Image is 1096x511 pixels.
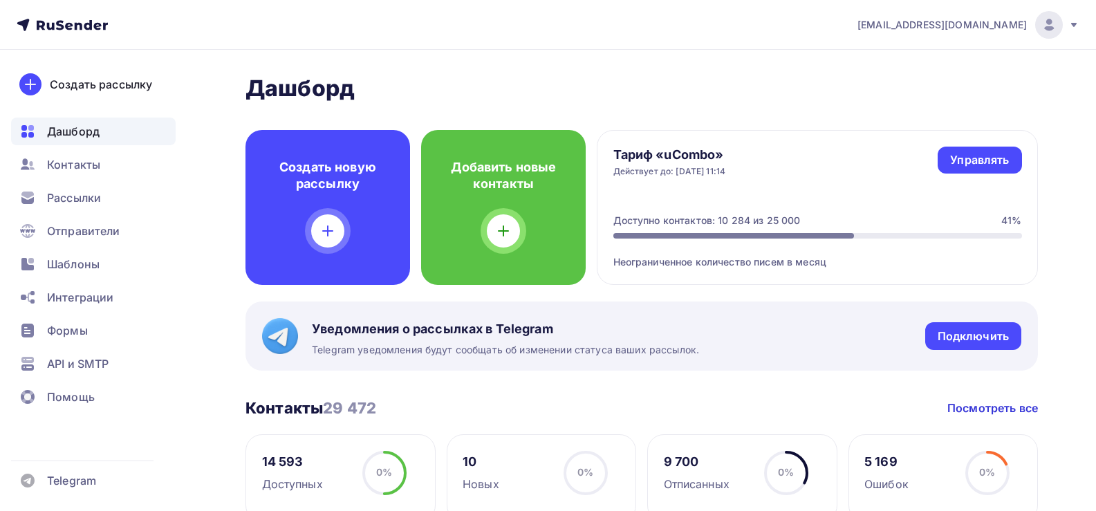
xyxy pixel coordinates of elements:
[857,18,1027,32] span: [EMAIL_ADDRESS][DOMAIN_NAME]
[11,250,176,278] a: Шаблоны
[245,75,1038,102] h2: Дашборд
[938,328,1009,344] div: Подключить
[47,156,100,173] span: Контакты
[376,466,392,478] span: 0%
[577,466,593,478] span: 0%
[664,454,730,470] div: 9 700
[47,123,100,140] span: Дашборд
[245,398,376,418] h3: Контакты
[47,389,95,405] span: Помощь
[262,476,323,492] div: Доступных
[463,454,499,470] div: 10
[11,217,176,245] a: Отправители
[11,317,176,344] a: Формы
[613,214,801,227] div: Доступно контактов: 10 284 из 25 000
[47,289,113,306] span: Интеграции
[664,476,730,492] div: Отписанных
[47,189,101,206] span: Рассылки
[323,399,376,417] span: 29 472
[778,466,794,478] span: 0%
[268,159,388,192] h4: Создать новую рассылку
[47,223,120,239] span: Отправители
[11,118,176,145] a: Дашборд
[857,11,1079,39] a: [EMAIL_ADDRESS][DOMAIN_NAME]
[47,472,96,489] span: Telegram
[979,466,995,478] span: 0%
[11,151,176,178] a: Контакты
[864,476,909,492] div: Ошибок
[1001,214,1021,227] div: 41%
[463,476,499,492] div: Новых
[11,184,176,212] a: Рассылки
[950,152,1009,168] div: Управлять
[47,256,100,272] span: Шаблоны
[312,343,699,357] span: Telegram уведомления будут сообщать об изменении статуса ваших рассылок.
[613,239,1022,269] div: Неограниченное количество писем в месяц
[47,322,88,339] span: Формы
[613,147,726,163] h4: Тариф «uCombo»
[50,76,152,93] div: Создать рассылку
[47,355,109,372] span: API и SMTP
[613,166,726,177] div: Действует до: [DATE] 11:14
[312,321,699,337] span: Уведомления о рассылках в Telegram
[262,454,323,470] div: 14 593
[947,400,1038,416] a: Посмотреть все
[864,454,909,470] div: 5 169
[443,159,564,192] h4: Добавить новые контакты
